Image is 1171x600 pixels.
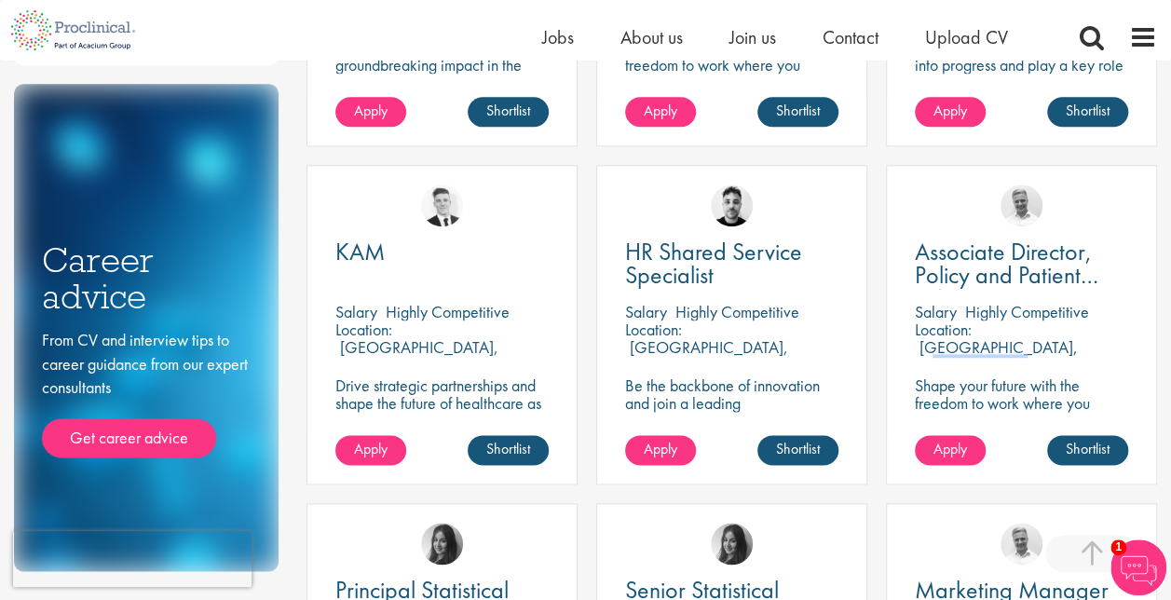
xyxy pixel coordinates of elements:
[625,240,838,287] a: HR Shared Service Specialist
[421,184,463,226] img: Nicolas Daniel
[644,101,677,120] span: Apply
[675,301,799,322] p: Highly Competitive
[354,439,388,458] span: Apply
[933,101,967,120] span: Apply
[335,319,392,340] span: Location:
[823,25,878,49] a: Contact
[1047,97,1128,127] a: Shortlist
[42,328,251,457] div: From CV and interview tips to career guidance from our expert consultants
[335,240,549,264] a: KAM
[915,301,957,322] span: Salary
[915,336,1078,375] p: [GEOGRAPHIC_DATA], [GEOGRAPHIC_DATA]
[620,25,683,49] a: About us
[542,25,574,49] a: Jobs
[625,97,696,127] a: Apply
[644,439,677,458] span: Apply
[1047,435,1128,465] a: Shortlist
[711,184,753,226] img: Dean Fisher
[915,435,986,465] a: Apply
[421,523,463,565] img: Heidi Hennigan
[42,242,251,314] h3: Career advice
[468,435,549,465] a: Shortlist
[915,319,972,340] span: Location:
[13,531,252,587] iframe: reCAPTCHA
[1110,539,1126,555] span: 1
[386,301,510,322] p: Highly Competitive
[335,336,498,375] p: [GEOGRAPHIC_DATA], [GEOGRAPHIC_DATA]
[925,25,1008,49] a: Upload CV
[757,97,838,127] a: Shortlist
[915,97,986,127] a: Apply
[757,435,838,465] a: Shortlist
[1001,184,1042,226] img: Joshua Bye
[625,376,838,465] p: Be the backbone of innovation and join a leading pharmaceutical company to help keep life-changin...
[625,236,802,291] span: HR Shared Service Specialist
[729,25,776,49] a: Join us
[915,236,1098,314] span: Associate Director, Policy and Patient Advocacy
[915,376,1128,447] p: Shape your future with the freedom to work where you thrive! Join our client in this hybrid role ...
[1110,539,1166,595] img: Chatbot
[335,376,549,447] p: Drive strategic partnerships and shape the future of healthcare as a Key Account Manager in the p...
[354,101,388,120] span: Apply
[42,418,216,457] a: Get career advice
[625,435,696,465] a: Apply
[335,236,385,267] span: KAM
[625,319,682,340] span: Location:
[625,336,788,375] p: [GEOGRAPHIC_DATA], [GEOGRAPHIC_DATA]
[335,97,406,127] a: Apply
[915,240,1128,287] a: Associate Director, Policy and Patient Advocacy
[711,523,753,565] img: Heidi Hennigan
[335,435,406,465] a: Apply
[625,301,667,322] span: Salary
[1001,523,1042,565] img: Joshua Bye
[933,439,967,458] span: Apply
[965,301,1089,322] p: Highly Competitive
[335,301,377,322] span: Salary
[468,97,549,127] a: Shortlist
